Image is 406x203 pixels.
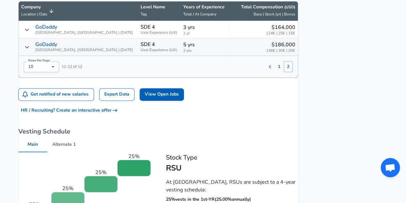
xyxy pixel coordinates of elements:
h5: RSU [166,162,298,173]
p: Company [21,4,47,10]
h6: Vesting Schedule [18,126,298,137]
p: Years of Experience [183,4,226,10]
p: Level Name [141,4,178,10]
a: Export Data [99,88,134,101]
span: User Experience (UX) [141,48,178,52]
div: 11 - 12 of 12 [19,56,82,72]
button: Main [18,137,47,152]
span: 2 yrs [183,49,226,53]
p: GoDaddy [35,42,57,47]
div: Open chat [381,158,400,177]
div: vesting schedule options [18,137,298,152]
span: Tag [141,12,147,17]
p: SDE 4 [141,42,155,47]
span: 1 yr [183,31,226,35]
button: 2 [284,61,293,72]
button: 1 [275,61,284,72]
span: Location | Date [21,12,47,17]
span: Base | Stock (yr) | Bonus [254,12,295,17]
p: GoDaddy [35,24,57,30]
a: View Open Jobs [140,88,184,101]
button: Get notified of new salaries [19,88,94,100]
span: 124K | 25K | 15K [266,31,295,35]
table: Salary Submissions [18,1,298,78]
p: 5 yrs [183,41,226,49]
p: 3 yrs [183,23,226,31]
p: 25 % [95,168,107,176]
span: CompanyLocation | Date [21,4,56,18]
span: [GEOGRAPHIC_DATA], [GEOGRAPHIC_DATA] | [DATE] [35,48,133,52]
button: (USD) [284,5,295,10]
button: HR / Recruiting? Create an interactive offer [18,105,120,116]
h6: Stock Type [166,152,298,162]
p: SDE 4 [141,24,155,30]
p: 25 % vests in the 1st - YR ( 25.00 % annually ) [166,196,251,202]
span: User Experience (UX) [141,31,178,35]
p: Total Compensation [241,4,295,10]
p: $186,000 [266,41,295,49]
span: HR / Recruiting? Create an interactive offer [21,106,117,115]
p: 25 % [128,152,140,160]
button: Alternate 1 [47,137,81,152]
p: At [GEOGRAPHIC_DATA], RSUs are subject to a 4-year vesting schedule: [166,178,298,193]
span: Total Compensation (USD) Base | Stock (yr) | Bonus [231,4,295,18]
span: 136K | 30K | 20K [266,49,295,53]
label: Rows Per Page [28,59,50,62]
p: $164,000 [266,23,295,31]
div: 10 [24,61,59,72]
span: Total / At Company [183,12,216,17]
p: 25 % [62,184,73,192]
span: [GEOGRAPHIC_DATA], [GEOGRAPHIC_DATA] | [DATE] [35,31,133,35]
